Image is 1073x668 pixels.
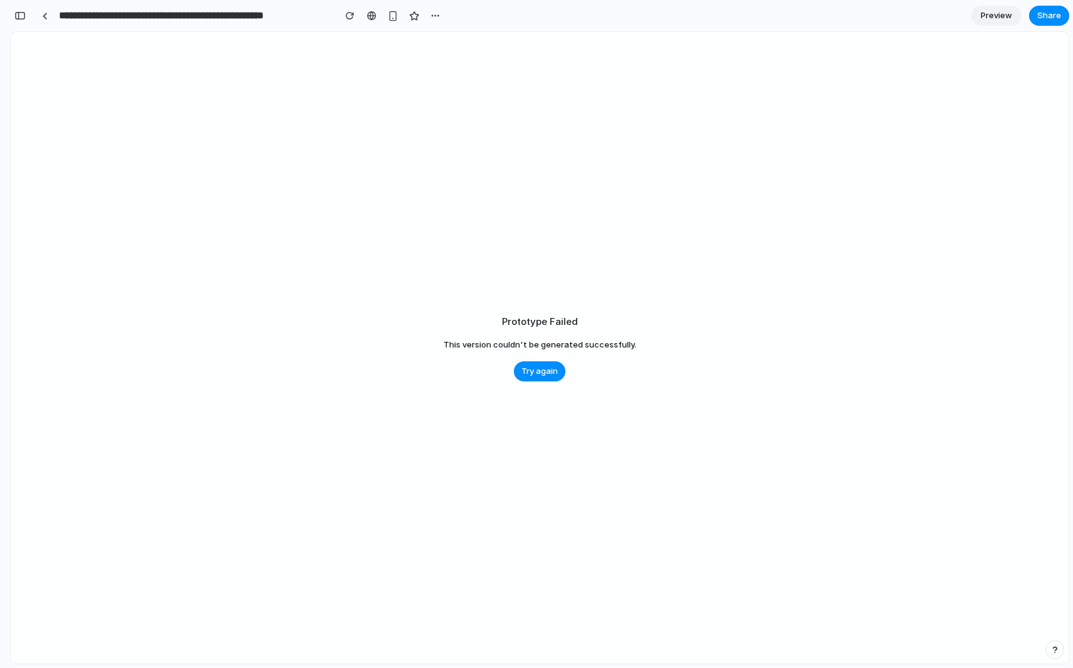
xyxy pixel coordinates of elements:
span: Share [1037,9,1061,22]
span: Preview [981,9,1012,22]
a: Preview [971,6,1021,26]
h2: Prototype Failed [502,315,578,329]
button: Try again [514,361,565,381]
span: Try again [521,365,558,378]
span: This version couldn't be generated successfully. [444,339,636,351]
button: Share [1029,6,1069,26]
